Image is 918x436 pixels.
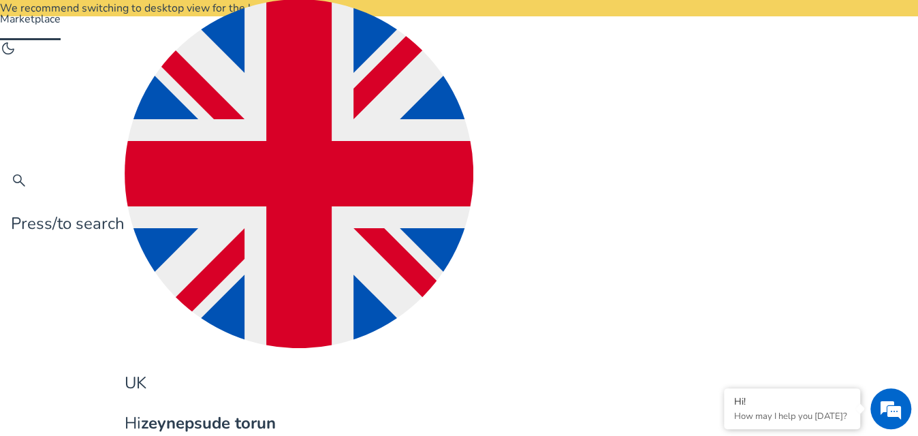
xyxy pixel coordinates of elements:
[141,412,276,434] b: zeynepsude torun
[11,212,125,236] p: Press to search
[125,371,473,395] p: UK
[734,410,850,422] p: How may I help you today?
[734,395,850,408] div: Hi!
[125,411,473,435] p: Hi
